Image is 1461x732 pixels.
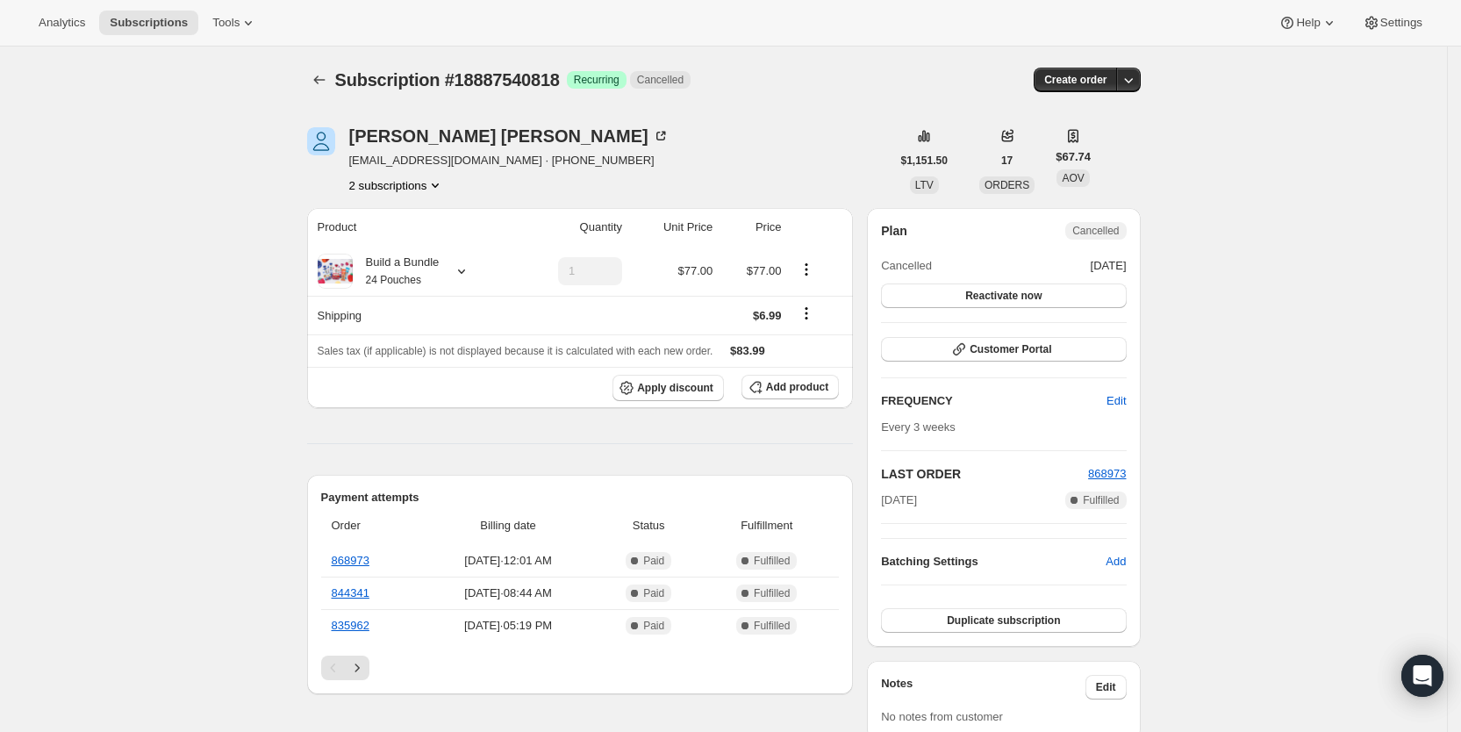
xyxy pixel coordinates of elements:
div: Build a Bundle [353,254,440,289]
span: [DATE] · 12:01 AM [424,552,592,570]
button: Product actions [349,176,445,194]
span: Fulfilled [754,619,790,633]
span: Recurring [574,73,619,87]
small: 24 Pouches [366,274,421,286]
span: Every 3 weeks [881,420,956,434]
span: No notes from customer [881,710,1003,723]
button: Next [345,656,369,680]
a: 868973 [332,554,369,567]
span: Status [603,517,694,535]
button: Reactivate now [881,283,1126,308]
a: 844341 [332,586,369,599]
span: [EMAIL_ADDRESS][DOMAIN_NAME] · [PHONE_NUMBER] [349,152,670,169]
span: [DATE] · 05:19 PM [424,617,592,635]
span: Paid [643,619,664,633]
button: Apply discount [612,375,724,401]
span: Fulfilled [754,554,790,568]
h2: FREQUENCY [881,392,1106,410]
span: [DATE] [1091,257,1127,275]
span: Apply discount [637,381,713,395]
th: Quantity [515,208,627,247]
span: ORDERS [985,179,1029,191]
button: Edit [1085,675,1127,700]
span: Billing date [424,517,592,535]
div: Open Intercom Messenger [1401,655,1443,697]
button: Settings [1352,11,1433,35]
span: Settings [1380,16,1422,30]
button: 17 [991,148,1023,173]
button: 868973 [1088,465,1126,483]
span: Add [1106,553,1126,571]
button: Subscriptions [99,11,198,35]
span: Paid [643,554,664,568]
span: Tools [212,16,240,30]
span: Fulfilled [1083,493,1119,507]
h2: Payment attempts [321,489,840,506]
span: Sales tax (if applicable) is not displayed because it is calculated with each new order. [318,345,713,357]
span: $6.99 [753,309,782,322]
button: Duplicate subscription [881,608,1126,633]
h6: Batching Settings [881,553,1106,571]
h2: Plan [881,222,907,240]
button: Subscriptions [307,68,332,92]
button: Product actions [792,260,820,279]
span: AOV [1062,172,1084,184]
button: Add product [741,375,839,399]
h2: LAST ORDER [881,465,1088,483]
span: $77.00 [678,264,713,277]
span: Add product [766,380,828,394]
span: Subscriptions [110,16,188,30]
button: Shipping actions [792,304,820,323]
span: $83.99 [730,344,765,357]
button: Add [1095,548,1136,576]
button: Create order [1034,68,1117,92]
span: Fulfillment [705,517,828,535]
span: $77.00 [747,264,782,277]
h3: Notes [881,675,1085,700]
button: Analytics [28,11,96,35]
div: [PERSON_NAME] [PERSON_NAME] [349,127,670,145]
span: LTV [915,179,934,191]
span: Edit [1106,392,1126,410]
span: [DATE] · 08:44 AM [424,585,592,602]
span: Danielle Sagliano [307,127,335,155]
th: Unit Price [627,208,718,247]
span: Paid [643,586,664,600]
span: $1,151.50 [901,154,948,168]
span: 17 [1001,154,1013,168]
th: Shipping [307,296,515,334]
th: Product [307,208,515,247]
button: Help [1268,11,1348,35]
span: Customer Portal [970,342,1051,356]
a: 835962 [332,619,369,632]
span: Edit [1096,680,1116,694]
th: Order [321,506,419,545]
span: $67.74 [1056,148,1091,166]
span: Subscription #18887540818 [335,70,560,90]
a: 868973 [1088,467,1126,480]
span: Cancelled [637,73,684,87]
span: Fulfilled [754,586,790,600]
span: Analytics [39,16,85,30]
span: Create order [1044,73,1106,87]
nav: Pagination [321,656,840,680]
span: Reactivate now [965,289,1042,303]
th: Price [718,208,786,247]
button: Customer Portal [881,337,1126,362]
button: $1,151.50 [891,148,958,173]
span: [DATE] [881,492,917,509]
span: Cancelled [881,257,932,275]
span: Help [1296,16,1320,30]
span: Cancelled [1072,224,1119,238]
button: Tools [202,11,268,35]
button: Edit [1096,387,1136,415]
span: Duplicate subscription [947,614,1060,628]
